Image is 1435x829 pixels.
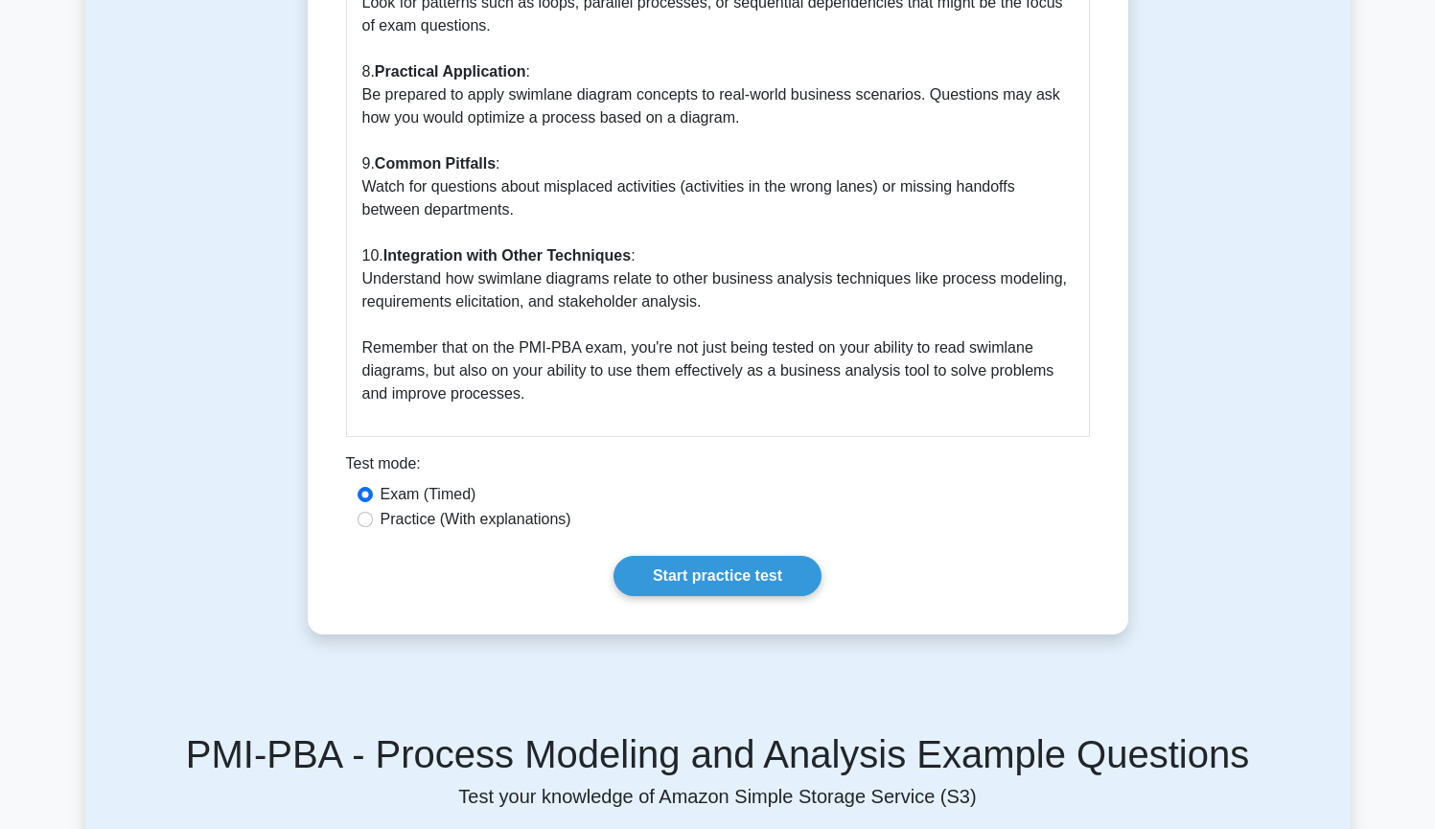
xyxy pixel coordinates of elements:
[381,508,571,531] label: Practice (With explanations)
[375,63,526,80] b: Practical Application
[613,556,822,596] a: Start practice test
[346,452,1090,483] div: Test mode:
[108,785,1328,808] p: Test your knowledge of Amazon Simple Storage Service (S3)
[108,731,1328,777] h5: PMI-PBA - Process Modeling and Analysis Example Questions
[375,155,496,172] b: Common Pitfalls
[381,483,476,506] label: Exam (Timed)
[383,247,631,264] b: Integration with Other Techniques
